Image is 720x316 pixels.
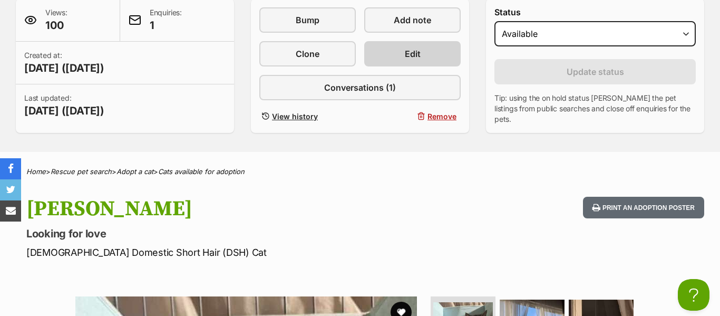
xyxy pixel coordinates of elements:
[24,50,104,75] p: Created at:
[51,167,112,176] a: Rescue pet search
[494,93,696,125] p: Tip: using the on hold status [PERSON_NAME] the pet listings from public searches and close off e...
[364,7,461,33] a: Add note
[24,93,104,118] p: Last updated:
[45,7,67,33] p: Views:
[296,14,319,26] span: Bump
[394,14,431,26] span: Add note
[158,167,245,176] a: Cats available for adoption
[150,18,182,33] span: 1
[24,61,104,75] span: [DATE] ([DATE])
[259,41,356,66] a: Clone
[494,59,696,84] button: Update status
[324,81,396,94] span: Conversations (1)
[494,7,696,17] label: Status
[272,111,318,122] span: View history
[26,197,440,221] h1: [PERSON_NAME]
[26,245,440,260] p: [DEMOGRAPHIC_DATA] Domestic Short Hair (DSH) Cat
[259,75,461,100] a: Conversations (1)
[405,47,421,60] span: Edit
[364,41,461,66] a: Edit
[583,197,704,218] button: Print an adoption poster
[116,167,153,176] a: Adopt a cat
[427,111,456,122] span: Remove
[26,167,46,176] a: Home
[567,65,624,78] span: Update status
[150,7,182,33] p: Enquiries:
[24,103,104,118] span: [DATE] ([DATE])
[45,18,67,33] span: 100
[259,7,356,33] a: Bump
[26,226,440,241] p: Looking for love
[678,279,709,311] iframe: Help Scout Beacon - Open
[259,109,356,124] a: View history
[296,47,319,60] span: Clone
[364,109,461,124] button: Remove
